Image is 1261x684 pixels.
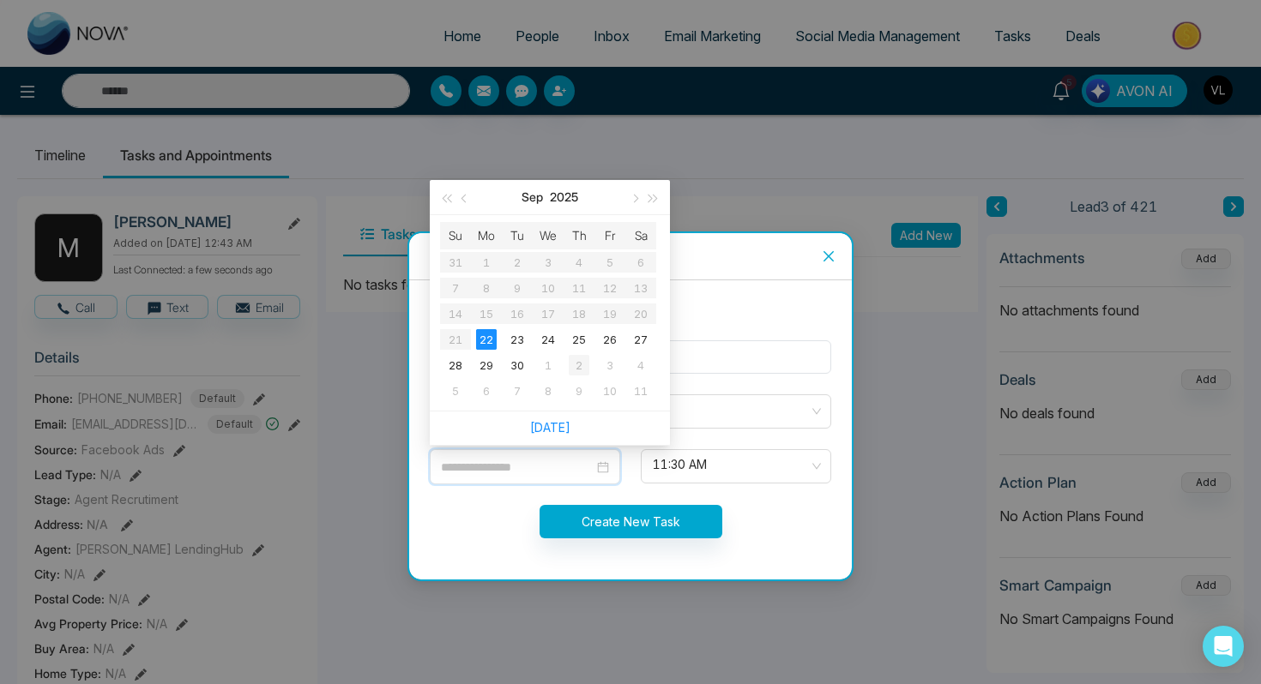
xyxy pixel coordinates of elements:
div: 23 [507,329,528,350]
div: Open Intercom Messenger [1203,626,1244,667]
div: 25 [569,329,589,350]
td: 2025-10-11 [625,378,656,404]
a: [DATE] [530,420,570,435]
div: 6 [476,381,497,401]
th: Fr [594,222,625,249]
td: 2025-09-23 [502,327,533,352]
button: 2025 [550,180,578,214]
span: 11:30 AM [653,452,819,481]
td: 2025-09-26 [594,327,625,352]
div: 8 [538,381,558,401]
td: 2025-10-09 [564,378,594,404]
td: 2025-09-29 [471,352,502,378]
td: 2025-09-27 [625,327,656,352]
div: 27 [630,329,651,350]
div: 5 [445,381,466,401]
div: 1 [538,355,558,375]
div: 30 [507,355,528,375]
td: 2025-10-03 [594,352,625,378]
div: 28 [445,355,466,375]
td: 2025-10-10 [594,378,625,404]
div: Lead Name : [PERSON_NAME] [419,301,842,320]
td: 2025-10-05 [440,378,471,404]
div: 3 [600,355,620,375]
td: 2025-10-07 [502,378,533,404]
th: Tu [502,222,533,249]
td: 2025-10-02 [564,352,594,378]
td: 2025-10-04 [625,352,656,378]
div: 9 [569,381,589,401]
td: 2025-09-30 [502,352,533,378]
td: 2025-09-24 [533,327,564,352]
button: Create New Task [540,505,722,538]
td: 2025-10-06 [471,378,502,404]
td: 2025-10-01 [533,352,564,378]
td: 2025-09-22 [471,327,502,352]
div: 4 [630,355,651,375]
div: 2 [569,355,589,375]
div: 10 [600,381,620,401]
div: 22 [476,329,497,350]
th: Sa [625,222,656,249]
div: 29 [476,355,497,375]
button: Sep [522,180,543,214]
div: 26 [600,329,620,350]
th: Mo [471,222,502,249]
div: 24 [538,329,558,350]
div: 11 [630,381,651,401]
td: 2025-09-28 [440,352,471,378]
td: 2025-09-25 [564,327,594,352]
th: Th [564,222,594,249]
span: close [822,249,836,263]
td: 2025-10-08 [533,378,564,404]
div: 7 [507,381,528,401]
button: Close [805,233,852,279]
th: We [533,222,564,249]
th: Su [440,222,471,249]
